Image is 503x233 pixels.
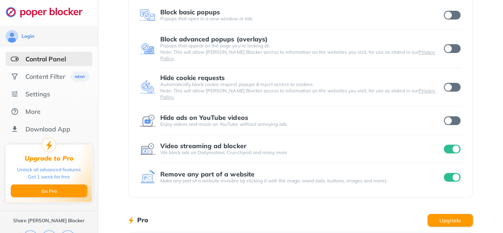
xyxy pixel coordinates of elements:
[140,7,155,23] img: feature icon
[11,72,19,80] img: social.svg
[11,125,19,133] img: download-app.svg
[160,8,220,16] div: Block basic popups
[160,16,442,22] div: Popups that open in a new window or tab.
[25,125,70,133] div: Download App
[17,166,81,173] div: Unlock all advanced features
[140,79,155,95] img: feature icon
[160,114,248,121] div: Hide ads on YouTube videos
[160,81,442,100] div: Automatically block cookie request popups & reject access to cookies. Note: This will allow [PERS...
[160,121,442,127] div: Enjoy videos and music on YouTube without annoying ads.
[140,141,155,157] img: feature icon
[6,6,91,18] img: logo-webpage.svg
[160,74,225,81] div: Hide cookie requests
[160,35,267,43] div: Block advanced popups (overlays)
[70,72,89,82] img: menuBanner.svg
[11,90,19,98] img: settings.svg
[160,49,435,61] a: Privacy Policy.
[160,88,435,100] a: Privacy Policy.
[160,170,254,178] div: Remove any part of a website
[25,155,74,162] div: Upgrade to Pro
[140,41,155,57] img: feature icon
[28,173,70,180] div: Get 1 week for free
[42,138,56,152] img: upgrade-to-pro.svg
[25,108,41,116] div: More
[160,142,246,149] div: Video streaming ad blocker
[427,214,473,227] button: Upgrade
[25,55,66,63] div: Control Panel
[140,113,155,129] img: feature icon
[11,108,19,116] img: about.svg
[13,217,85,224] div: Share [PERSON_NAME] Blocker
[160,149,442,156] div: We block ads on Dailymotion, Crunchyroll and many more
[21,33,34,39] div: Login
[160,178,442,184] div: Make any part of a website invisible by clicking it with the magic wand (ads, buttons, images and...
[6,30,18,43] img: avatar.svg
[11,55,19,63] img: features-selected.svg
[11,184,87,197] button: Go Pro
[137,215,148,225] h1: Pro
[160,43,442,62] div: Popups that appear on the page you’re looking at. Note: This will allow [PERSON_NAME] Blocker acc...
[25,90,50,98] div: Settings
[25,72,65,80] div: Content Filter
[128,215,134,225] img: lighting bolt
[140,169,155,185] img: feature icon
